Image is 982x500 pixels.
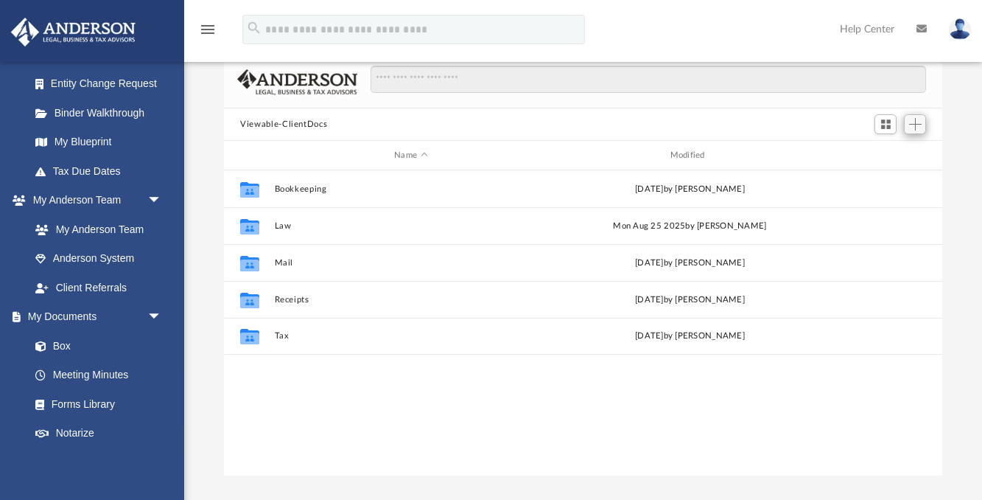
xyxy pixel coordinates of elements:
[949,18,971,40] img: User Pic
[246,20,262,36] i: search
[554,330,827,343] div: [DATE] by [PERSON_NAME]
[275,184,547,194] button: Bookkeeping
[274,149,547,162] div: Name
[10,448,177,477] a: Online Learningarrow_drop_down
[21,389,169,419] a: Forms Library
[10,302,177,332] a: My Documentsarrow_drop_down
[554,220,827,233] div: Mon Aug 25 2025 by [PERSON_NAME]
[275,221,547,231] button: Law
[10,186,177,215] a: My Anderson Teamarrow_drop_down
[21,419,177,448] a: Notarize
[553,149,827,162] div: Modified
[147,186,177,216] span: arrow_drop_down
[240,118,327,131] button: Viewable-ClientDocs
[147,302,177,333] span: arrow_drop_down
[21,69,184,99] a: Entity Change Request
[554,183,827,196] div: [DATE] by [PERSON_NAME]
[199,28,217,38] a: menu
[874,114,897,135] button: Switch to Grid View
[21,273,177,302] a: Client Referrals
[275,258,547,268] button: Mail
[21,331,169,361] a: Box
[832,149,936,162] div: id
[371,66,926,94] input: Search files and folders
[21,128,177,157] a: My Blueprint
[904,114,926,135] button: Add
[275,295,547,305] button: Receipts
[21,98,184,128] a: Binder Walkthrough
[21,215,169,244] a: My Anderson Team
[199,21,217,38] i: menu
[554,257,827,270] div: [DATE] by [PERSON_NAME]
[147,448,177,478] span: arrow_drop_down
[224,170,942,476] div: grid
[7,18,140,46] img: Anderson Advisors Platinum Portal
[21,156,184,186] a: Tax Due Dates
[231,149,267,162] div: id
[21,361,177,390] a: Meeting Minutes
[554,294,827,307] div: [DATE] by [PERSON_NAME]
[275,331,547,341] button: Tax
[21,244,177,274] a: Anderson System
